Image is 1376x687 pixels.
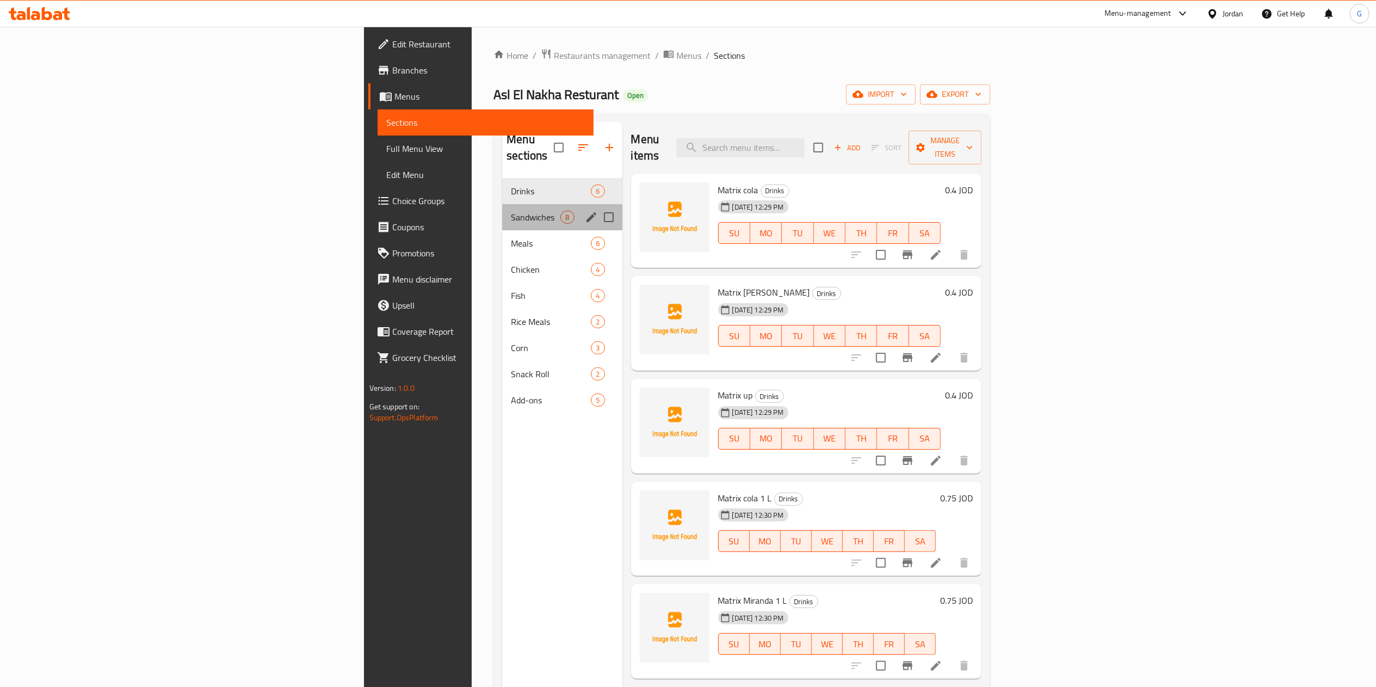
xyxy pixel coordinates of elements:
button: FR [877,222,909,244]
button: TU [781,633,812,655]
span: Add-ons [511,394,591,407]
span: FR [881,328,904,344]
span: SA [914,431,936,446]
div: Drinks6 [502,178,622,204]
div: Drinks [761,185,789,198]
span: Matrix [PERSON_NAME] [718,284,810,300]
span: Menus [676,49,701,62]
span: TH [850,431,873,446]
a: Coupons [368,214,594,240]
a: Restaurants management [541,48,651,63]
button: FR [877,428,909,450]
span: TU [785,636,807,652]
button: edit [583,209,600,225]
button: export [920,84,990,105]
img: Matrix cola [640,182,709,252]
h6: 0.4 JOD [945,182,973,198]
span: SA [914,328,936,344]
div: items [591,394,604,407]
a: Edit menu item [929,351,942,364]
span: [DATE] 12:30 PM [728,613,788,623]
span: Edit Restaurant [392,38,585,51]
button: SA [905,633,936,655]
span: Add item [830,139,865,156]
button: SA [909,325,941,347]
div: items [591,367,604,381]
span: WE [818,328,841,344]
a: Branches [368,57,594,83]
a: Support.OpsPlatform [369,410,439,425]
a: Edit menu item [929,556,942,569]
h6: 0.75 JOD [940,593,973,608]
a: Promotions [368,240,594,266]
span: G [1357,8,1362,20]
li: / [706,49,709,62]
div: Drinks [789,595,818,608]
span: TU [786,431,809,446]
span: TH [850,328,873,344]
span: SU [723,225,746,241]
span: TH [850,225,873,241]
div: items [560,211,574,224]
button: delete [951,345,977,371]
button: TH [843,530,874,552]
span: export [929,88,982,101]
div: Drinks [755,390,784,403]
span: Add [832,142,862,154]
button: TH [846,428,877,450]
span: Edit Menu [386,168,585,181]
button: Branch-specific-item [894,447,921,474]
span: Grocery Checklist [392,351,585,364]
div: Jordan [1223,8,1244,20]
span: 2 [591,369,604,379]
span: FR [878,636,900,652]
span: Corn [511,341,591,354]
span: Open [623,91,648,100]
span: Sandwiches [511,211,560,224]
span: TU [786,225,809,241]
span: Drinks [511,185,591,198]
span: Sections [714,49,745,62]
span: Select section first [865,139,909,156]
span: Select to update [869,243,892,266]
span: 5 [591,395,604,406]
button: Branch-specific-item [894,550,921,576]
span: Version: [369,381,396,395]
button: delete [951,447,977,474]
span: TH [847,636,869,652]
div: items [591,341,604,354]
span: Drinks [761,185,789,197]
button: SU [718,325,750,347]
button: FR [874,530,905,552]
span: [DATE] 12:30 PM [728,510,788,520]
span: Matrix up [718,387,753,403]
button: TH [846,325,877,347]
span: MO [755,431,778,446]
span: Snack Roll [511,367,591,381]
button: SA [905,530,936,552]
span: Matrix cola [718,182,758,198]
a: Grocery Checklist [368,345,594,371]
span: TU [786,328,809,344]
span: 4 [591,291,604,301]
button: Branch-specific-item [894,345,921,371]
button: MO [750,633,781,655]
span: 8 [561,212,573,223]
span: Drinks [775,493,803,505]
h6: 0.75 JOD [940,490,973,506]
a: Edit Restaurant [368,31,594,57]
div: Fish [511,289,591,302]
a: Upsell [368,292,594,318]
button: Branch-specific-item [894,242,921,268]
div: Drinks [774,493,803,506]
span: TH [847,533,869,549]
button: SU [718,222,750,244]
h2: Menu items [631,131,664,164]
span: 2 [591,317,604,327]
span: FR [881,225,904,241]
button: SU [718,530,750,552]
button: WE [814,325,846,347]
span: [DATE] 12:29 PM [728,407,788,418]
